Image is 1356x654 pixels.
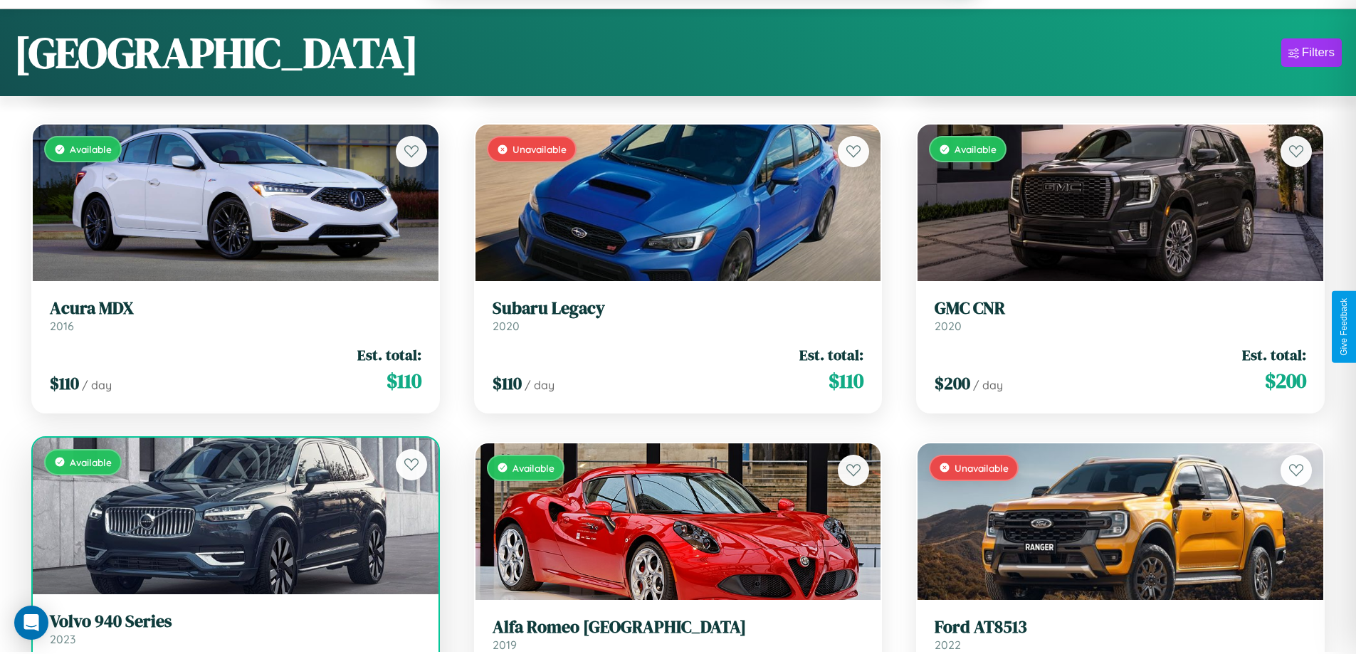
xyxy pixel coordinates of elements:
[50,319,74,333] span: 2016
[493,638,517,652] span: 2019
[14,606,48,640] div: Open Intercom Messenger
[82,378,112,392] span: / day
[829,366,863,395] span: $ 110
[799,344,863,365] span: Est. total:
[493,319,520,333] span: 2020
[935,617,1306,652] a: Ford AT85132022
[1339,298,1349,356] div: Give Feedback
[935,617,1306,638] h3: Ford AT8513
[357,344,421,365] span: Est. total:
[1242,344,1306,365] span: Est. total:
[387,366,421,395] span: $ 110
[1302,46,1335,60] div: Filters
[493,617,864,638] h3: Alfa Romeo [GEOGRAPHIC_DATA]
[935,298,1306,319] h3: GMC CNR
[935,319,962,333] span: 2020
[50,611,421,646] a: Volvo 940 Series2023
[50,298,421,319] h3: Acura MDX
[50,371,79,395] span: $ 110
[955,143,997,155] span: Available
[1265,366,1306,395] span: $ 200
[70,456,112,468] span: Available
[493,617,864,652] a: Alfa Romeo [GEOGRAPHIC_DATA]2019
[973,378,1003,392] span: / day
[50,632,75,646] span: 2023
[955,462,1009,474] span: Unavailable
[50,298,421,333] a: Acura MDX2016
[50,611,421,632] h3: Volvo 940 Series
[513,143,567,155] span: Unavailable
[1281,38,1342,67] button: Filters
[935,371,970,395] span: $ 200
[493,298,864,333] a: Subaru Legacy2020
[70,143,112,155] span: Available
[493,298,864,319] h3: Subaru Legacy
[525,378,555,392] span: / day
[493,371,522,395] span: $ 110
[935,298,1306,333] a: GMC CNR2020
[935,638,961,652] span: 2022
[14,23,419,82] h1: [GEOGRAPHIC_DATA]
[513,462,555,474] span: Available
